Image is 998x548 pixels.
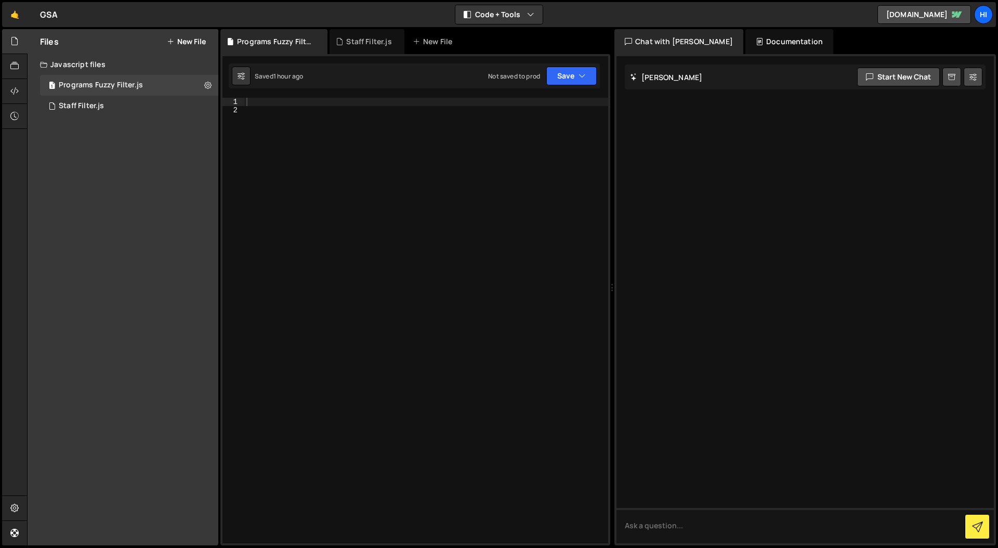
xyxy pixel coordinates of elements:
[40,96,218,116] div: 6771/13063.js
[40,75,218,96] div: 6771/44649.js
[2,2,28,27] a: 🤙
[745,29,833,54] div: Documentation
[59,81,143,90] div: Programs Fuzzy Filter.js
[255,72,303,81] div: Saved
[222,98,244,106] div: 1
[346,36,391,47] div: Staff Filter.js
[273,72,304,81] div: 1 hour ago
[546,67,597,85] button: Save
[40,8,58,21] div: GSA
[413,36,456,47] div: New File
[488,72,540,81] div: Not saved to prod
[614,29,743,54] div: Chat with [PERSON_NAME]
[974,5,993,24] a: Hi
[59,101,104,111] div: Staff Filter.js
[877,5,971,24] a: [DOMAIN_NAME]
[40,36,59,47] h2: Files
[630,72,702,82] h2: [PERSON_NAME]
[222,106,244,114] div: 2
[49,82,55,90] span: 1
[167,37,206,46] button: New File
[857,68,940,86] button: Start new chat
[237,36,315,47] div: Programs Fuzzy Filter.js
[455,5,543,24] button: Code + Tools
[28,54,218,75] div: Javascript files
